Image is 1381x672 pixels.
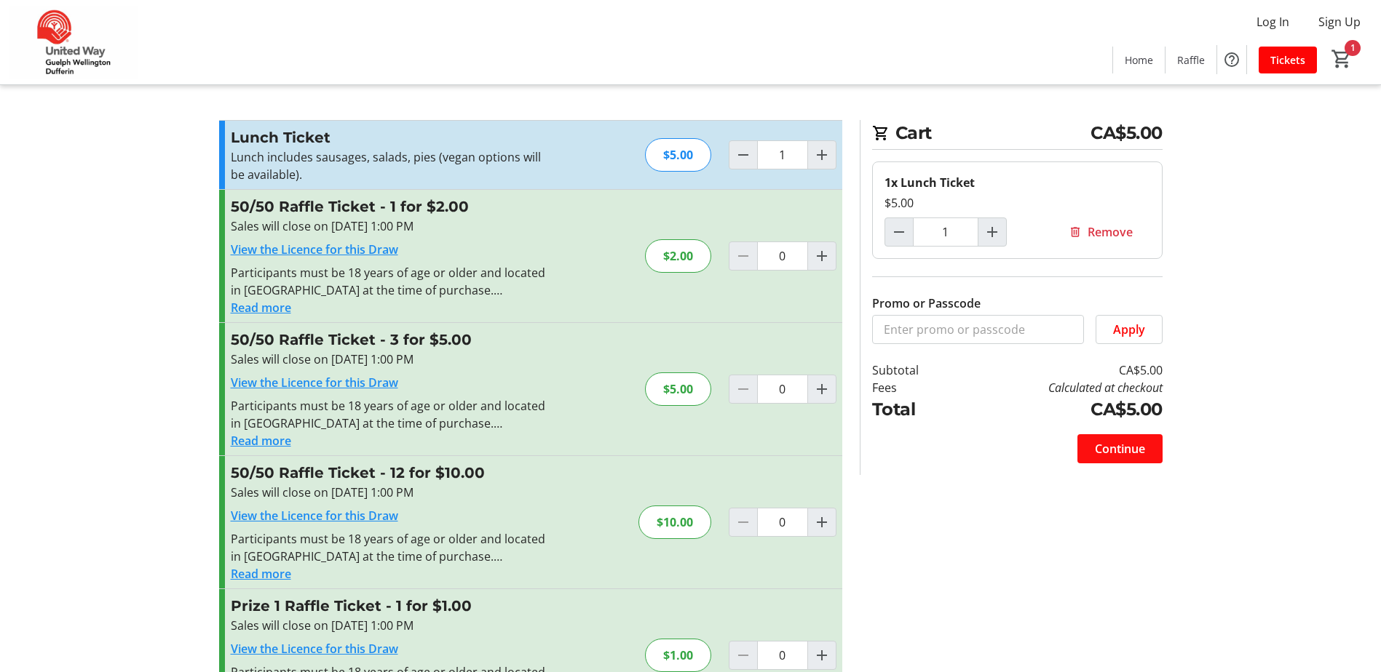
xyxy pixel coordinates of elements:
[231,641,398,657] a: View the Licence for this Draw
[1245,10,1301,33] button: Log In
[956,379,1162,396] td: Calculated at checkout
[872,120,1163,150] h2: Cart
[231,329,549,351] h3: 50/50 Raffle Ticket - 3 for $5.00
[757,241,808,271] input: 50/50 Raffle Ticket Quantity
[808,141,836,169] button: Increment by one
[231,617,549,634] div: Sales will close on [DATE] 1:00 PM
[757,375,808,404] input: 50/50 Raffle Ticket Quantity
[808,242,836,270] button: Increment by one
[1051,217,1150,247] button: Remove
[1095,440,1145,457] span: Continue
[808,375,836,403] button: Increment by one
[1077,434,1163,463] button: Continue
[1113,321,1145,338] span: Apply
[872,361,957,379] td: Subtotal
[231,530,549,565] div: Participants must be 18 years of age or older and located in [GEOGRAPHIC_DATA] at the time of pur...
[1259,47,1317,73] a: Tickets
[757,508,808,537] input: 50/50 Raffle Ticket Quantity
[1318,13,1361,31] span: Sign Up
[757,641,808,670] input: Prize 1 Raffle Ticket Quantity
[872,396,957,423] td: Total
[231,432,291,449] button: Read more
[757,140,808,169] input: Lunch Ticket Quantity
[1096,315,1163,344] button: Apply
[9,6,138,79] img: United Way Guelph Wellington Dufferin's Logo
[645,639,711,672] div: $1.00
[231,375,398,391] a: View the Licence for this Draw
[729,141,757,169] button: Decrement by one
[231,127,549,148] h3: Lunch Ticket
[872,295,981,312] label: Promo or Passcode
[1307,10,1372,33] button: Sign Up
[231,508,398,524] a: View the Licence for this Draw
[1125,52,1153,68] span: Home
[645,372,711,406] div: $5.00
[231,264,549,299] div: Participants must be 18 years of age or older and located in [GEOGRAPHIC_DATA] at the time of pur...
[872,315,1084,344] input: Enter promo or passcode
[808,508,836,536] button: Increment by one
[872,379,957,396] td: Fees
[1113,47,1165,73] a: Home
[956,396,1162,423] td: CA$5.00
[956,361,1162,379] td: CA$5.00
[1217,45,1246,74] button: Help
[645,138,711,172] div: $5.00
[231,217,549,235] div: Sales will close on [DATE] 1:00 PM
[231,462,549,484] h3: 50/50 Raffle Ticket - 12 for $10.00
[645,239,711,273] div: $2.00
[885,174,1150,191] div: 1x Lunch Ticket
[1091,120,1163,146] span: CA$5.00
[885,194,1150,212] div: $5.00
[231,565,291,583] button: Read more
[885,218,913,246] button: Decrement by one
[1177,52,1205,68] span: Raffle
[978,218,1006,246] button: Increment by one
[638,505,711,539] div: $10.00
[231,196,549,217] h3: 50/50 Raffle Ticket - 1 for $2.00
[231,148,549,183] p: Lunch includes sausages, salads, pies (vegan options will be available).
[231,241,398,257] a: View the Licence for this Draw
[1270,52,1305,68] span: Tickets
[231,351,549,368] div: Sales will close on [DATE] 1:00 PM
[231,299,291,316] button: Read more
[1088,223,1133,241] span: Remove
[1329,46,1355,72] button: Cart
[913,217,978,247] input: Lunch Ticket Quantity
[1166,47,1216,73] a: Raffle
[231,397,549,432] div: Participants must be 18 years of age or older and located in [GEOGRAPHIC_DATA] at the time of pur...
[1257,13,1289,31] span: Log In
[231,595,549,617] h3: Prize 1 Raffle Ticket - 1 for $1.00
[231,484,549,501] div: Sales will close on [DATE] 1:00 PM
[808,641,836,669] button: Increment by one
